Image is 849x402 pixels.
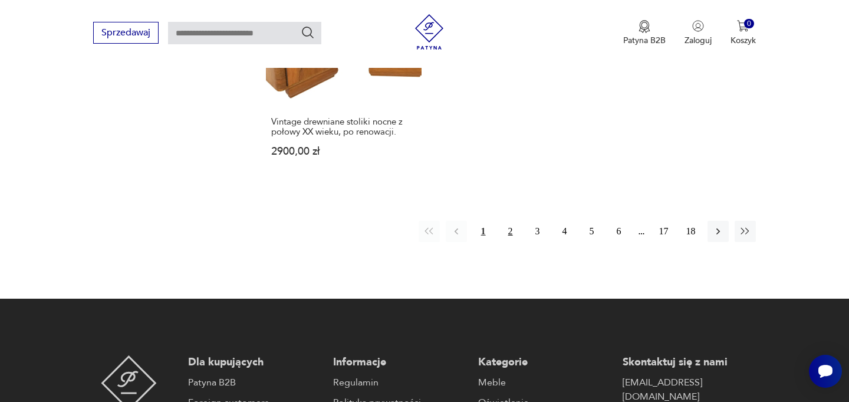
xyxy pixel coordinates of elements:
[581,221,603,242] button: 5
[692,20,704,32] img: Ikonka użytkownika
[623,20,666,46] button: Patyna B2B
[93,30,159,38] a: Sprzedawaj
[623,355,756,370] p: Skontaktuj się z nami
[809,355,842,388] iframe: Smartsupp widget button
[271,117,416,137] h3: Vintage drewniane stoliki nocne z połowy XX wieku, po renowacji.
[744,19,754,29] div: 0
[730,20,756,46] button: 0Koszyk
[730,35,756,46] p: Koszyk
[301,25,315,40] button: Szukaj
[412,14,447,50] img: Patyna - sklep z meblami i dekoracjami vintage
[93,22,159,44] button: Sprzedawaj
[737,20,749,32] img: Ikona koszyka
[333,355,466,370] p: Informacje
[478,355,611,370] p: Kategorie
[188,355,321,370] p: Dla kupujących
[653,221,674,242] button: 17
[623,20,666,46] a: Ikona medaluPatyna B2B
[271,146,416,156] p: 2900,00 zł
[639,20,650,33] img: Ikona medalu
[685,35,712,46] p: Zaloguj
[685,20,712,46] button: Zaloguj
[333,375,466,390] a: Regulamin
[608,221,630,242] button: 6
[680,221,702,242] button: 18
[500,221,521,242] button: 2
[473,221,494,242] button: 1
[623,35,666,46] p: Patyna B2B
[478,375,611,390] a: Meble
[527,221,548,242] button: 3
[554,221,575,242] button: 4
[188,375,321,390] a: Patyna B2B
